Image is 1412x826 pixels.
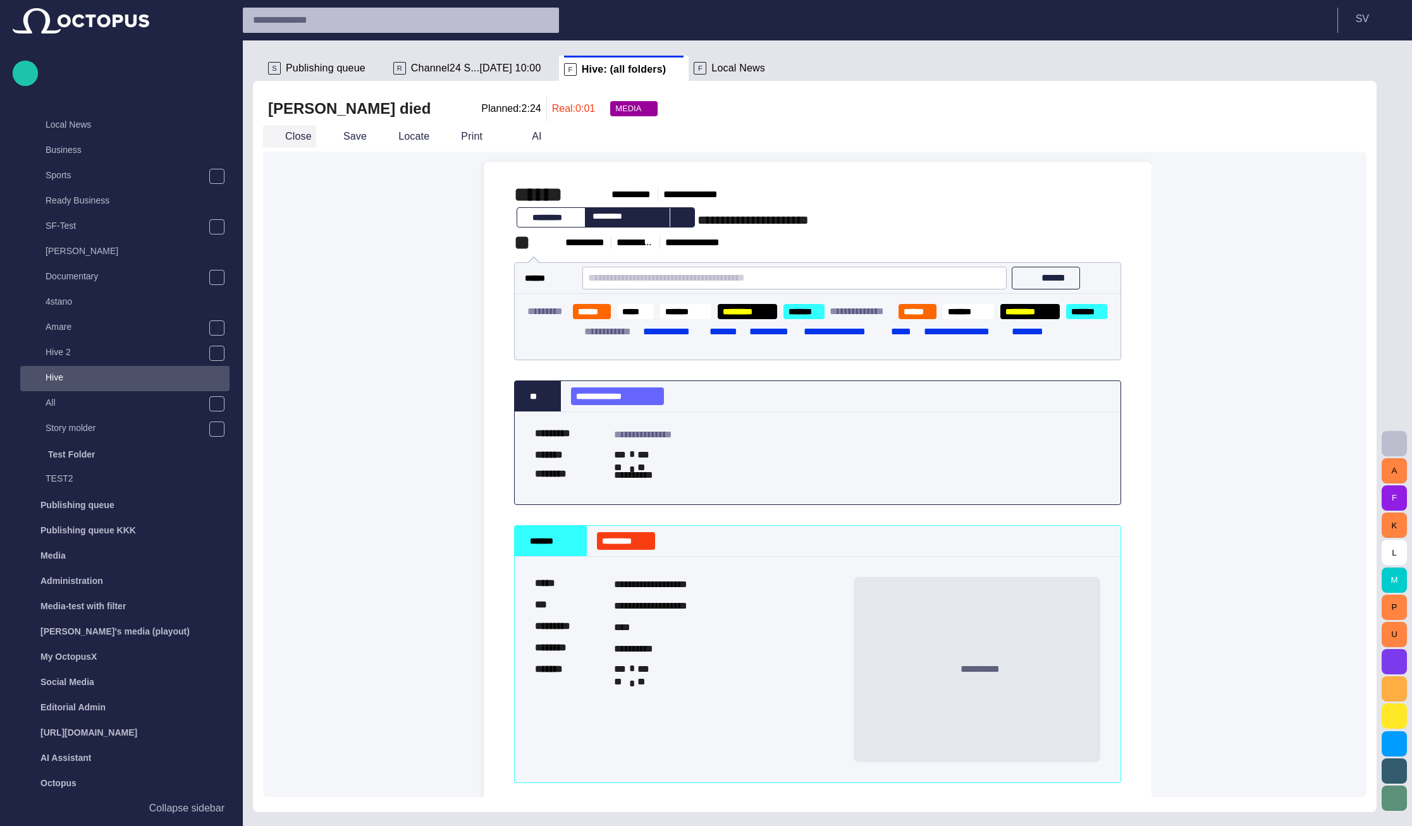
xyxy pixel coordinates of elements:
[46,346,209,358] p: Hive 2
[286,62,365,75] span: Publishing queue
[615,102,642,115] span: MEDIA
[564,63,577,76] p: F
[13,770,230,796] div: Octopus
[46,143,230,156] p: Business
[20,265,230,290] div: Documentary
[439,125,505,148] button: Print
[46,194,230,207] p: Ready Business
[1382,540,1407,565] button: L
[20,138,230,164] div: Business
[13,492,230,518] div: Publishing queue
[13,593,230,619] div: Media-test with filter
[1356,11,1369,27] p: S V
[40,701,106,714] p: Editorial Admin
[20,416,230,442] div: Story molder
[20,240,230,265] div: [PERSON_NAME]
[694,62,706,75] p: F
[13,8,149,33] img: Octopus News Room
[20,214,230,240] div: SF-Test
[1382,595,1407,620] button: P
[40,726,137,739] p: [URL][DOMAIN_NAME]
[411,62,541,75] span: Channel24 S...[DATE] 10:00
[610,97,658,120] button: MEDIA
[321,125,371,148] button: Save
[46,118,230,131] p: Local News
[46,396,209,409] p: All
[20,164,230,189] div: Sports
[263,56,388,81] div: SPublishing queue
[46,320,209,333] p: Amare
[388,56,559,81] div: RChannel24 S...[DATE] 10:00
[481,101,541,116] p: Planned: 2:24
[20,113,230,138] div: Local News
[40,549,66,562] p: Media
[13,63,230,749] ul: main menu
[46,422,209,434] p: Story molder
[552,101,596,116] p: Real: 0:01
[46,295,230,308] p: 4stano
[20,315,230,341] div: Amare
[46,245,230,257] p: [PERSON_NAME]
[13,745,230,770] div: AI Assistant
[13,543,230,568] div: Media
[20,189,230,214] div: Ready Business
[40,777,77,789] p: Octopus
[1382,513,1407,538] button: K
[20,341,230,366] div: Hive 2
[20,391,230,416] div: All
[40,650,97,663] p: My OctopusX
[1382,485,1407,511] button: F
[20,467,230,492] div: TEST2
[46,219,209,232] p: SF-Test
[13,619,230,644] div: [PERSON_NAME]'s media (playout)
[40,751,91,764] p: AI Assistant
[48,448,95,461] p: Test Folder
[46,472,230,485] p: TEST2
[268,62,281,75] p: S
[40,499,114,511] p: Publishing queue
[40,676,94,688] p: Social Media
[40,574,103,587] p: Administration
[40,524,136,537] p: Publishing queue KKK
[40,600,126,612] p: Media-test with filter
[1346,8,1404,30] button: SV
[1382,458,1407,483] button: A
[20,366,230,391] div: Hive
[582,63,666,76] span: Hive: (all folders)
[263,125,316,148] button: Close
[711,62,765,75] span: Local News
[376,125,434,148] button: Locate
[46,169,209,181] p: Sports
[46,371,230,384] p: Hive
[510,125,546,148] button: AI
[1382,622,1407,647] button: U
[689,56,788,81] div: FLocal News
[268,99,431,119] h2: Margaret Thatcher died
[13,720,230,745] div: [URL][DOMAIN_NAME]
[46,270,209,282] p: Documentary
[13,796,230,821] button: Collapse sidebar
[40,625,190,638] p: [PERSON_NAME]'s media (playout)
[559,56,689,81] div: FHive: (all folders)
[20,290,230,315] div: 4stano
[149,801,224,816] p: Collapse sidebar
[393,62,406,75] p: R
[1382,568,1407,593] button: M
